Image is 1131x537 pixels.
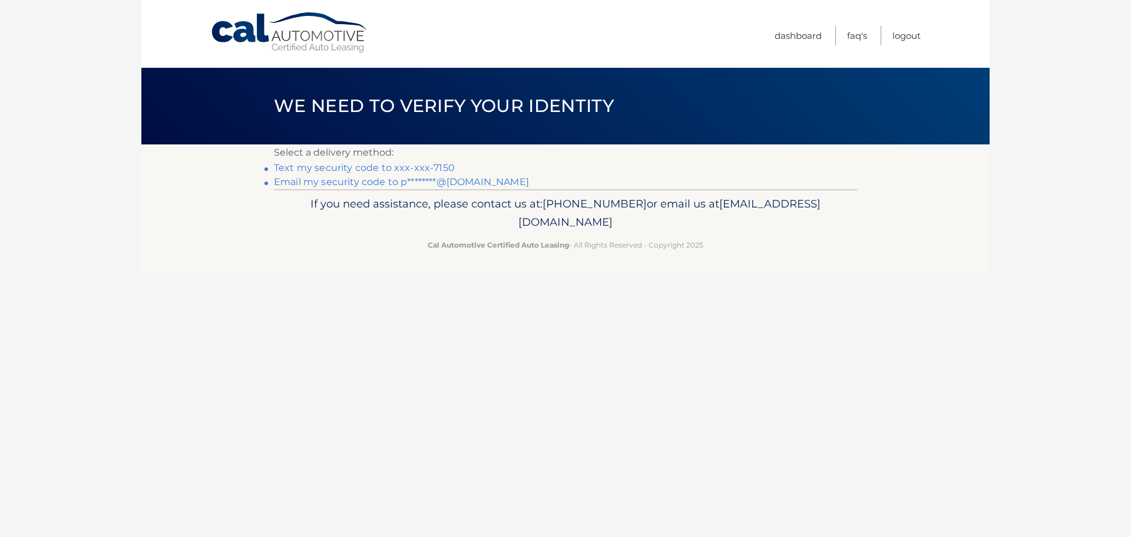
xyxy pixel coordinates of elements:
span: [PHONE_NUMBER] [543,197,647,210]
p: If you need assistance, please contact us at: or email us at [282,195,849,232]
strong: Cal Automotive Certified Auto Leasing [428,241,569,249]
a: Email my security code to p********@[DOMAIN_NAME] [274,176,529,187]
a: Text my security code to xxx-xxx-7150 [274,162,455,173]
a: Cal Automotive [210,12,369,54]
span: We need to verify your identity [274,95,614,117]
p: - All Rights Reserved - Copyright 2025 [282,239,849,251]
a: FAQ's [847,26,867,45]
p: Select a delivery method: [274,144,857,161]
a: Dashboard [775,26,822,45]
a: Logout [892,26,921,45]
